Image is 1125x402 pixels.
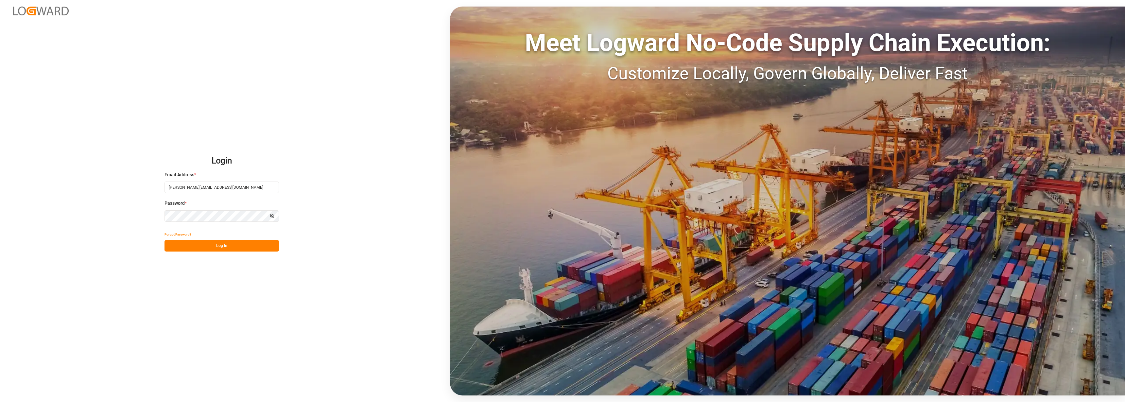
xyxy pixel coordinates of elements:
[164,229,191,240] button: Forgot Password?
[450,61,1125,86] div: Customize Locally, Govern Globally, Deliver Fast
[164,240,279,252] button: Log In
[450,25,1125,61] div: Meet Logward No-Code Supply Chain Execution:
[164,150,279,171] h2: Login
[164,200,185,207] span: Password
[164,182,279,193] input: Enter your email
[13,7,69,15] img: Logward_new_orange.png
[164,171,194,178] span: Email Address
